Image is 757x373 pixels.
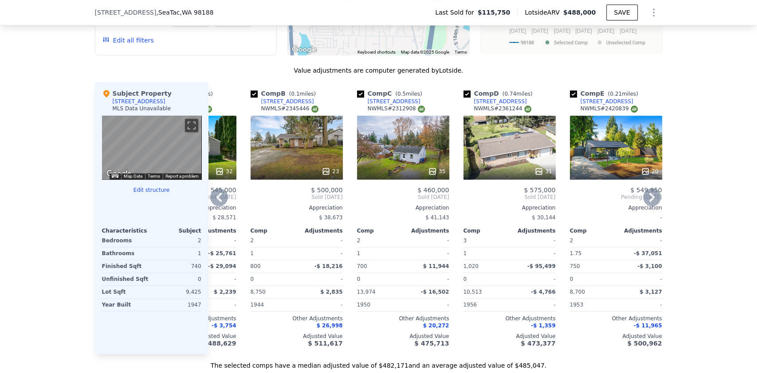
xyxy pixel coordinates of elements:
[639,289,662,295] span: $ 3,127
[641,167,658,176] div: 20
[570,276,573,282] span: 0
[102,227,152,234] div: Characteristics
[214,289,236,295] span: $ 2,239
[368,98,420,105] div: [STREET_ADDRESS]
[212,214,236,221] span: $ 28,571
[102,186,201,194] button: Edit structure
[190,227,236,234] div: Adjustments
[368,105,425,113] div: NWMLS # 2312908
[597,27,614,34] text: [DATE]
[251,263,261,269] span: 800
[357,237,361,244] span: 2
[455,50,467,54] a: Terms (opens in new tab)
[397,91,406,97] span: 0.5
[251,237,254,244] span: 2
[102,116,201,179] div: Street View
[401,50,449,54] span: Map data ©2025 Google
[201,340,236,347] span: $ 488,629
[575,27,592,34] text: [DATE]
[314,263,343,269] span: -$ 18,216
[148,174,160,179] a: Terms (opens in new tab)
[554,39,588,45] text: Selected Comp
[322,167,339,176] div: 23
[511,234,556,247] div: -
[534,167,552,176] div: 31
[606,4,637,20] button: SAVE
[319,214,342,221] span: $ 38,673
[297,227,343,234] div: Adjustments
[251,247,295,260] div: 1
[525,8,563,17] span: Lotside ARV
[527,263,556,269] span: -$ 95,499
[185,119,198,132] button: Toggle fullscreen view
[463,89,536,98] div: Comp D
[204,186,236,194] span: $ 545,000
[192,299,236,311] div: -
[618,234,662,247] div: -
[102,89,172,98] div: Subject Property
[463,276,467,282] span: 0
[95,66,663,75] div: Value adjustments are computer generated by Lotside .
[463,237,467,244] span: 3
[570,315,662,322] div: Other Adjustments
[192,234,236,247] div: -
[521,39,534,45] text: 98188
[113,98,165,105] div: [STREET_ADDRESS]
[570,333,662,340] div: Adjusted Value
[570,263,580,269] span: 750
[357,49,396,55] button: Keyboard shortcuts
[357,194,449,201] span: Sold [DATE]
[418,105,425,113] img: NWMLS Logo
[531,322,555,329] span: -$ 1,359
[428,167,445,176] div: 35
[311,186,342,194] span: $ 500,000
[627,340,662,347] span: $ 500,962
[124,173,142,179] button: Map Data
[631,105,638,113] img: NWMLS Logo
[618,299,662,311] div: -
[251,289,266,295] span: 8,750
[320,289,342,295] span: $ 2,835
[570,211,662,224] div: -
[102,247,150,260] div: Bathrooms
[504,91,516,97] span: 0.74
[298,234,343,247] div: -
[478,8,510,17] span: $115,750
[563,9,596,16] span: $488,000
[463,227,510,234] div: Comp
[531,289,555,295] span: -$ 4,766
[511,299,556,311] div: -
[421,289,449,295] span: -$ 16,502
[251,276,254,282] span: 0
[616,227,662,234] div: Adjustments
[308,340,342,347] span: $ 511,617
[392,91,425,97] span: ( miles)
[153,273,201,285] div: 0
[153,234,201,247] div: 2
[357,299,401,311] div: 1950
[251,89,320,98] div: Comp B
[532,214,555,221] span: $ 30,144
[435,8,478,17] span: Last Sold for
[403,227,449,234] div: Adjustments
[606,39,645,45] text: Unselected Comp
[112,174,118,178] button: Keyboard shortcuts
[357,204,449,211] div: Appreciation
[317,322,343,329] span: $ 26,998
[405,247,449,260] div: -
[251,315,343,322] div: Other Adjustments
[405,299,449,311] div: -
[113,105,171,112] div: MLS Data Unavailable
[357,289,376,295] span: 13,974
[604,91,642,97] span: ( miles)
[251,227,297,234] div: Comp
[102,234,150,247] div: Bedrooms
[357,247,401,260] div: 1
[153,247,201,260] div: 1
[474,98,527,105] div: [STREET_ADDRESS]
[357,333,449,340] div: Adjusted Value
[298,273,343,285] div: -
[104,168,133,179] a: Open this area in Google Maps (opens a new window)
[357,315,449,322] div: Other Adjustments
[212,322,236,329] span: -$ 3,754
